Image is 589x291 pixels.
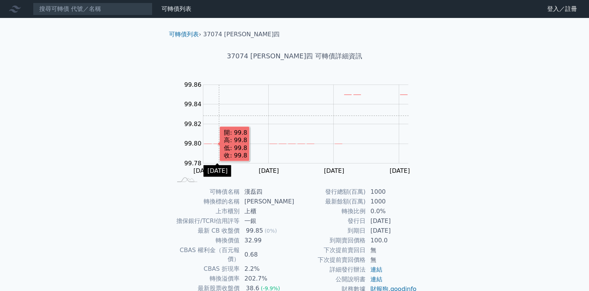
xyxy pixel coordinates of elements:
[366,226,417,236] td: [DATE]
[390,167,410,174] tspan: [DATE]
[169,30,201,39] li: ›
[240,216,294,226] td: 一銀
[259,167,279,174] tspan: [DATE]
[172,206,240,216] td: 上市櫃別
[172,187,240,197] td: 可轉債名稱
[172,216,240,226] td: 擔保銀行/TCRI信用評等
[163,51,426,61] h1: 37074 [PERSON_NAME]四 可轉債詳細資訊
[366,206,417,216] td: 0.0%
[294,206,366,216] td: 轉換比例
[181,81,420,174] g: Chart
[244,226,265,235] div: 99.85
[370,266,382,273] a: 連結
[294,236,366,245] td: 到期賣回價格
[203,30,280,39] li: 37074 [PERSON_NAME]四
[324,167,344,174] tspan: [DATE]
[172,226,240,236] td: 最新 CB 收盤價
[172,197,240,206] td: 轉換標的名稱
[172,274,240,284] td: 轉換溢價率
[294,265,366,275] td: 詳細發行辦法
[184,120,201,128] tspan: 99.82
[204,95,408,144] g: Series
[366,187,417,197] td: 1000
[366,236,417,245] td: 100.0
[294,245,366,255] td: 下次提前賣回日
[169,31,199,38] a: 可轉債列表
[366,197,417,206] td: 1000
[240,187,294,197] td: 漢磊四
[240,206,294,216] td: 上櫃
[184,140,201,147] tspan: 99.80
[366,255,417,265] td: 無
[541,3,583,15] a: 登入／註冊
[294,216,366,226] td: 發行日
[172,236,240,245] td: 轉換價值
[294,197,366,206] td: 最新餘額(百萬)
[240,264,294,274] td: 2.2%
[194,167,214,174] tspan: [DATE]
[184,160,201,167] tspan: 99.78
[161,5,191,12] a: 可轉債列表
[33,3,152,15] input: 搜尋可轉債 代號／名稱
[172,264,240,274] td: CBAS 折現率
[294,187,366,197] td: 發行總額(百萬)
[240,274,294,284] td: 202.7%
[370,276,382,283] a: 連結
[265,228,277,234] span: (0%)
[240,236,294,245] td: 32.99
[240,245,294,264] td: 0.68
[294,275,366,284] td: 公開說明書
[294,226,366,236] td: 到期日
[240,197,294,206] td: [PERSON_NAME]
[184,101,201,108] tspan: 99.84
[172,245,240,264] td: CBAS 權利金（百元報價）
[366,245,417,255] td: 無
[366,216,417,226] td: [DATE]
[294,255,366,265] td: 下次提前賣回價格
[184,81,201,88] tspan: 99.86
